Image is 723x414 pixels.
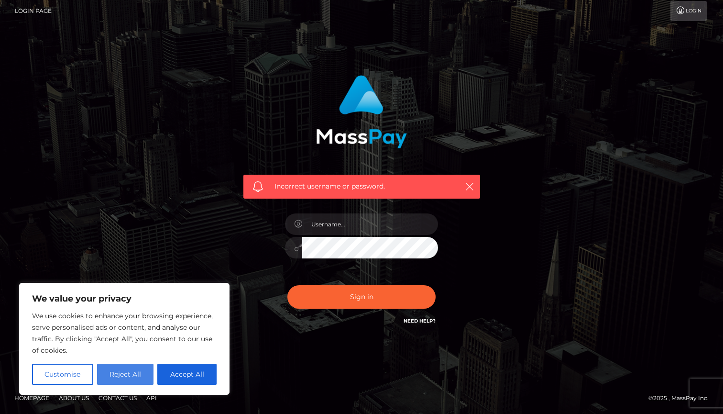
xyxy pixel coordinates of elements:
img: MassPay Login [316,75,407,148]
a: Login Page [15,1,52,21]
input: Username... [302,213,438,235]
p: We value your privacy [32,293,217,304]
button: Accept All [157,364,217,385]
span: Incorrect username or password. [274,181,449,191]
button: Sign in [287,285,436,309]
a: Contact Us [95,391,141,405]
div: © 2025 , MassPay Inc. [648,393,716,403]
button: Customise [32,364,93,385]
button: Reject All [97,364,154,385]
a: About Us [55,391,93,405]
a: Login [670,1,707,21]
a: Need Help? [404,318,436,324]
p: We use cookies to enhance your browsing experience, serve personalised ads or content, and analys... [32,310,217,356]
a: API [142,391,161,405]
div: We value your privacy [19,283,230,395]
a: Homepage [11,391,53,405]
